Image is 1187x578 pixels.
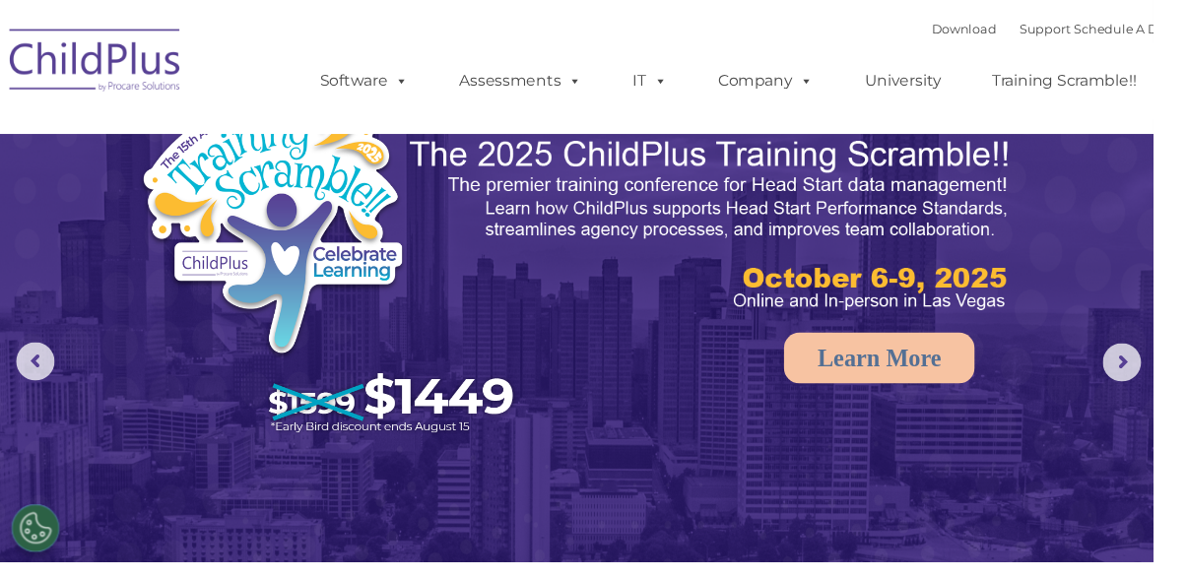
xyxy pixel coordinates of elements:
[631,64,706,103] a: IT
[958,22,1025,37] a: Download
[12,519,61,568] button: Cookies Settings
[870,64,988,103] a: University
[719,64,857,103] a: Company
[265,211,349,225] span: Phone number
[309,64,440,103] a: Software
[453,64,619,103] a: Assessments
[1049,22,1101,37] a: Support
[265,130,325,145] span: Last name
[807,343,1003,395] a: Learn More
